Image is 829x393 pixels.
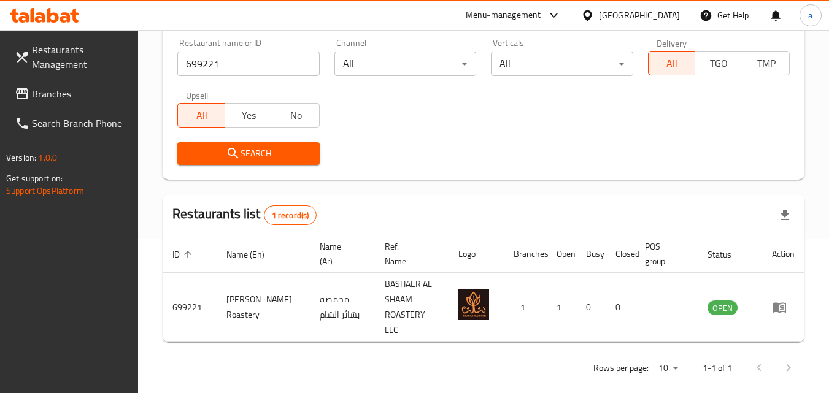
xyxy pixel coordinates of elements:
span: TGO [700,55,738,72]
span: Get support on: [6,170,63,186]
th: Branches [504,235,547,273]
a: Restaurants Management [5,35,139,79]
th: Action [762,235,804,273]
p: 1-1 of 1 [703,361,732,376]
th: Closed [606,235,635,273]
span: TMP [747,55,785,72]
table: enhanced table [163,235,804,342]
div: All [334,52,476,76]
div: Export file [770,200,800,230]
a: Search Branch Phone [5,109,139,138]
td: 1 [504,273,547,342]
span: Ref. Name [385,239,434,269]
span: OPEN [708,301,738,315]
span: Branches [32,86,129,101]
span: Search [187,146,309,161]
span: Name (Ar) [320,239,360,269]
span: Name (En) [226,247,280,262]
td: 1 [547,273,576,342]
label: Delivery [657,39,687,47]
a: Support.OpsPlatform [6,183,84,199]
button: Yes [225,103,272,128]
div: All [491,52,633,76]
div: Menu [772,300,795,315]
div: Total records count [264,205,317,225]
div: Menu-management [466,8,541,23]
span: POS group [645,239,683,269]
span: Search Branch Phone [32,116,129,131]
div: [GEOGRAPHIC_DATA] [599,9,680,22]
input: Search for restaurant name or ID.. [177,52,319,76]
td: 0 [606,273,635,342]
span: Version: [6,150,36,166]
span: Yes [230,107,268,124]
label: Upsell [186,91,209,99]
button: All [648,51,696,75]
div: Rows per page: [654,359,683,378]
a: Branches [5,79,139,109]
span: Restaurants Management [32,42,129,72]
button: All [177,103,225,128]
span: ID [172,247,196,262]
th: Logo [449,235,504,273]
button: TMP [742,51,790,75]
th: Open [547,235,576,273]
td: [PERSON_NAME] Roastery [217,273,310,342]
td: BASHAER AL SHAAM ROASTERY LLC [375,273,449,342]
span: No [277,107,315,124]
h2: Restaurants list [172,205,317,225]
th: Busy [576,235,606,273]
span: a [808,9,812,22]
span: 1.0.0 [38,150,57,166]
td: 0 [576,273,606,342]
button: No [272,103,320,128]
span: 1 record(s) [264,210,317,221]
button: Search [177,142,319,165]
td: محمصة بشائر الشام [310,273,375,342]
td: 699221 [163,273,217,342]
p: Rows per page: [593,361,649,376]
img: Bashaer Alshaam Roastery [458,289,489,320]
span: Status [708,247,747,262]
button: TGO [695,51,742,75]
span: All [654,55,691,72]
span: All [183,107,220,124]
